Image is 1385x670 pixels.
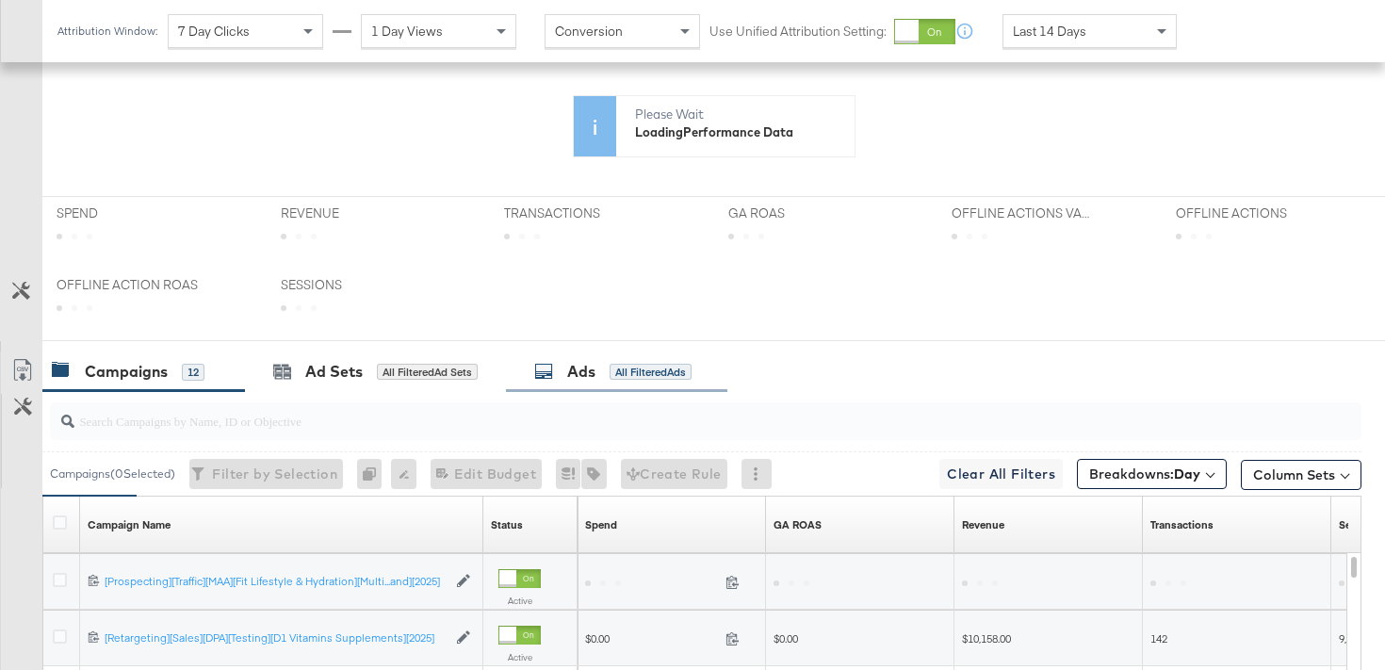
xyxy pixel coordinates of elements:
a: Sessions - GA Sessions - The total number of sessions [1339,517,1384,532]
input: Search Campaigns by Name, ID or Objective [74,395,1245,432]
button: Breakdowns:Day [1077,459,1227,489]
span: 7 Day Clicks [178,23,250,40]
div: Campaigns [85,361,168,383]
span: 1 Day Views [371,23,443,40]
div: All Filtered Ad Sets [377,364,478,381]
label: Use Unified Attribution Setting: [709,23,887,41]
div: Attribution Window: [57,25,158,38]
div: Transactions [1150,517,1214,532]
a: Transaction Revenue - The total sale revenue (excluding shipping and tax) of the transaction [962,517,1004,532]
span: $0.00 [585,631,718,645]
a: Your campaign name. [88,517,171,532]
div: 12 [182,364,204,381]
span: Breakdowns: [1089,465,1200,483]
div: [Prospecting][Traffic][MAA][Fit Lifestyle & Hydration][Multi...and][2025] [105,574,447,589]
div: All Filtered Ads [610,364,692,381]
span: 142 [1150,631,1167,645]
div: Ad Sets [305,361,363,383]
a: The total amount spent to date. [585,517,617,532]
span: Conversion [555,23,623,40]
span: Last 14 Days [1013,23,1086,40]
label: Active [498,595,541,607]
label: Active [498,651,541,663]
a: Shows the current state of your Ad Campaign. [491,517,523,532]
div: Campaign Name [88,517,171,532]
div: Revenue [962,517,1004,532]
span: $0.00 [774,631,798,645]
div: Status [491,517,523,532]
span: Clear All Filters [947,463,1055,486]
div: [Retargeting][Sales][DPA][Testing][D1 Vitamins Supplements][2025] [105,630,447,645]
a: [Retargeting][Sales][DPA][Testing][D1 Vitamins Supplements][2025] [105,630,447,646]
a: GA roas [774,517,822,532]
div: Campaigns ( 0 Selected) [50,466,175,482]
div: 0 [357,459,391,489]
button: Column Sets [1241,460,1361,490]
div: GA ROAS [774,517,822,532]
button: Clear All Filters [939,459,1063,489]
a: Transactions - The total number of transactions [1150,517,1214,532]
span: $10,158.00 [962,631,1011,645]
div: Sessions [1339,517,1384,532]
a: [Prospecting][Traffic][MAA][Fit Lifestyle & Hydration][Multi...and][2025] [105,574,447,590]
div: Ads [567,361,595,383]
div: Spend [585,517,617,532]
span: 9,232 [1339,631,1363,645]
b: Day [1174,466,1200,482]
